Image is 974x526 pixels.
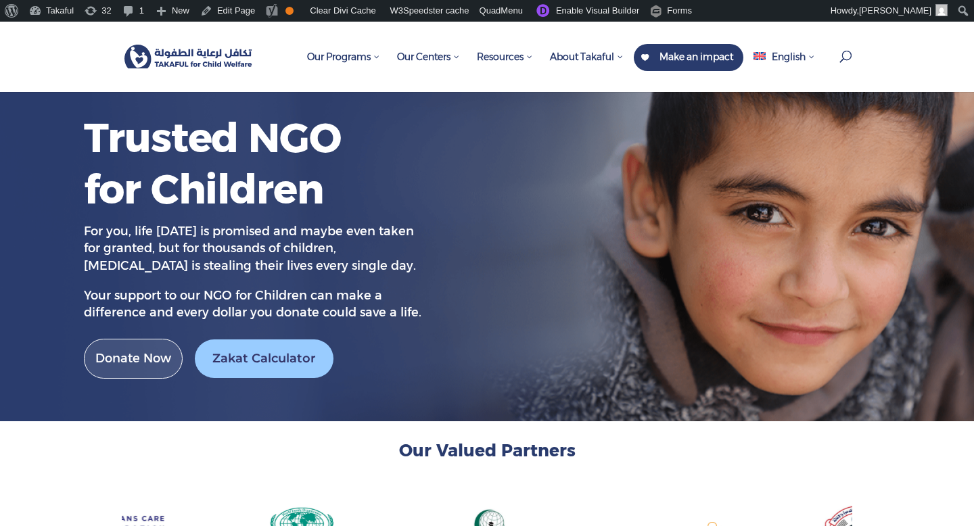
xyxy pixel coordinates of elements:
span: English [772,51,806,63]
span: Your support to our NGO for Children can make a difference and e [84,288,382,320]
a: English [747,44,822,92]
span: Our Centers [397,51,460,63]
a: Make an impact [634,44,743,71]
a: Our Centers [390,44,467,92]
span: Make an impact [659,51,733,63]
a: Our Programs [300,44,387,92]
p: very dollar you donate could save a life. [84,287,422,322]
span: Our Programs [307,51,380,63]
p: For you, life [DATE] is promised and maybe even taken for granted, but for thousands of children,... [84,223,422,287]
div: OK [285,7,294,15]
img: Takaful [124,45,252,69]
span: Resources [477,51,533,63]
a: Donate Now [84,339,183,379]
span: About Takaful [550,51,624,63]
span: [PERSON_NAME] [859,5,931,16]
h1: Trusted NGO for Children [84,112,354,221]
a: Resources [470,44,540,92]
a: Zakat Calculator [195,339,333,378]
a: About Takaful [543,44,630,92]
h2: Our Valued Partners [122,439,852,469]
